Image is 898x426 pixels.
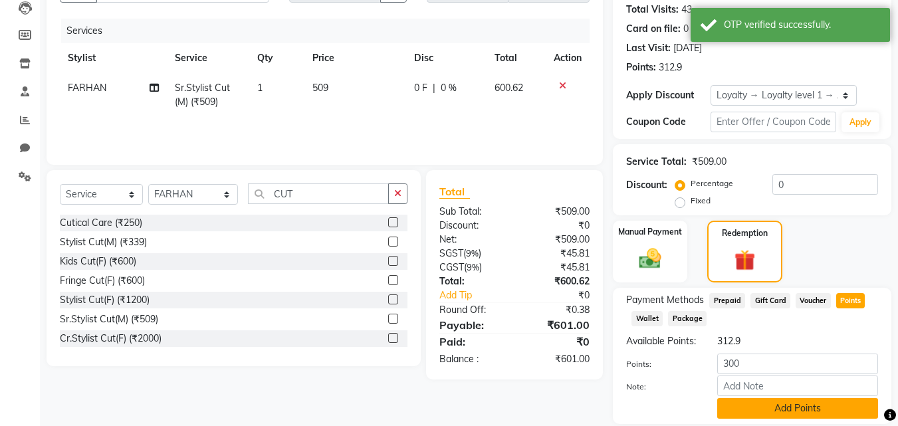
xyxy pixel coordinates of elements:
[691,195,711,207] label: Fixed
[750,293,790,308] span: Gift Card
[60,332,162,346] div: Cr.Stylist Cut(F) (₹2000)
[514,352,600,366] div: ₹601.00
[60,293,150,307] div: Stylist Cut(F) (₹1200)
[796,293,831,308] span: Voucher
[692,155,727,169] div: ₹509.00
[724,18,880,32] div: OTP verified successfully.
[429,247,514,261] div: ( )
[429,288,528,302] a: Add Tip
[673,41,702,55] div: [DATE]
[487,43,546,73] th: Total
[659,60,682,74] div: 312.9
[631,311,663,326] span: Wallet
[439,247,463,259] span: SGST
[717,398,878,419] button: Add Points
[709,293,745,308] span: Prepaid
[175,82,230,108] span: Sr.Stylist Cut(M) (₹509)
[722,227,768,239] label: Redemption
[429,205,514,219] div: Sub Total:
[414,81,427,95] span: 0 F
[616,358,707,370] label: Points:
[514,261,600,274] div: ₹45.81
[514,317,600,333] div: ₹601.00
[429,233,514,247] div: Net:
[711,112,836,132] input: Enter Offer / Coupon Code
[495,82,523,94] span: 600.62
[618,226,682,238] label: Manual Payment
[429,334,514,350] div: Paid:
[836,293,865,308] span: Points
[60,235,147,249] div: Stylist Cut(M) (₹339)
[433,81,435,95] span: |
[429,317,514,333] div: Payable:
[626,115,710,129] div: Coupon Code
[60,43,167,73] th: Stylist
[616,334,707,348] div: Available Points:
[529,288,600,302] div: ₹0
[842,112,879,132] button: Apply
[406,43,487,73] th: Disc
[429,219,514,233] div: Discount:
[668,311,707,326] span: Package
[514,247,600,261] div: ₹45.81
[439,261,464,273] span: CGST
[632,246,668,271] img: _cash.svg
[61,19,600,43] div: Services
[626,60,656,74] div: Points:
[441,81,457,95] span: 0 %
[467,262,479,272] span: 9%
[728,247,762,273] img: _gift.svg
[717,375,878,396] input: Add Note
[304,43,406,73] th: Price
[626,293,704,307] span: Payment Methods
[626,22,681,36] div: Card on file:
[681,3,692,17] div: 43
[626,3,679,17] div: Total Visits:
[717,354,878,374] input: Points
[60,255,136,268] div: Kids Cut(F) (₹600)
[249,43,304,73] th: Qty
[60,216,142,230] div: Cutical Care (₹250)
[429,303,514,317] div: Round Off:
[514,205,600,219] div: ₹509.00
[514,233,600,247] div: ₹509.00
[248,183,390,204] input: Search or Scan
[312,82,328,94] span: 509
[514,219,600,233] div: ₹0
[514,303,600,317] div: ₹0.38
[257,82,263,94] span: 1
[429,352,514,366] div: Balance :
[68,82,106,94] span: FARHAN
[683,22,689,36] div: 0
[707,334,888,348] div: 312.9
[514,334,600,350] div: ₹0
[167,43,249,73] th: Service
[626,88,710,102] div: Apply Discount
[466,248,479,259] span: 9%
[616,381,707,393] label: Note:
[429,261,514,274] div: ( )
[626,178,667,192] div: Discount:
[546,43,590,73] th: Action
[514,274,600,288] div: ₹600.62
[429,274,514,288] div: Total:
[691,177,733,189] label: Percentage
[626,41,671,55] div: Last Visit:
[60,274,145,288] div: Fringe Cut(F) (₹600)
[60,312,158,326] div: Sr.Stylist Cut(M) (₹509)
[439,185,470,199] span: Total
[626,155,687,169] div: Service Total:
